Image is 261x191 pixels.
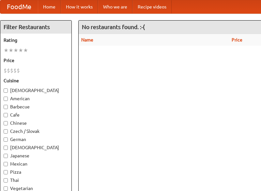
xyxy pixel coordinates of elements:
label: [DEMOGRAPHIC_DATA] [4,144,68,151]
a: How it works [61,0,98,13]
label: American [4,95,68,102]
label: Japanese [4,152,68,159]
label: Pizza [4,169,68,175]
label: Mexican [4,161,68,167]
li: ★ [13,47,18,54]
li: $ [7,67,10,74]
input: Japanese [4,154,8,158]
input: Cafe [4,113,8,117]
a: Recipe videos [132,0,172,13]
input: Thai [4,178,8,183]
h4: Filter Restaurants [0,21,71,34]
a: Home [38,0,61,13]
label: Czech / Slovak [4,128,68,135]
input: [DEMOGRAPHIC_DATA] [4,88,8,93]
input: Czech / Slovak [4,129,8,134]
label: [DEMOGRAPHIC_DATA] [4,87,68,94]
label: German [4,136,68,143]
input: Pizza [4,170,8,174]
input: [DEMOGRAPHIC_DATA] [4,146,8,150]
a: FoodMe [0,0,38,13]
a: Price [232,37,242,42]
input: Vegetarian [4,186,8,191]
li: $ [17,67,20,74]
ng-pluralize: No restaurants found. :-( [82,24,145,30]
li: $ [13,67,17,74]
label: Cafe [4,112,68,118]
input: Chinese [4,121,8,125]
input: Mexican [4,162,8,166]
li: ★ [23,47,28,54]
li: $ [4,67,7,74]
a: Name [81,37,93,42]
li: ★ [8,47,13,54]
h5: Rating [4,37,68,43]
h5: Cuisine [4,77,68,84]
li: ★ [4,47,8,54]
li: $ [10,67,13,74]
input: German [4,137,8,142]
label: Barbecue [4,103,68,110]
li: ★ [18,47,23,54]
input: American [4,97,8,101]
label: Chinese [4,120,68,126]
a: Who we are [98,0,132,13]
input: Barbecue [4,105,8,109]
label: Thai [4,177,68,183]
h5: Price [4,57,68,64]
